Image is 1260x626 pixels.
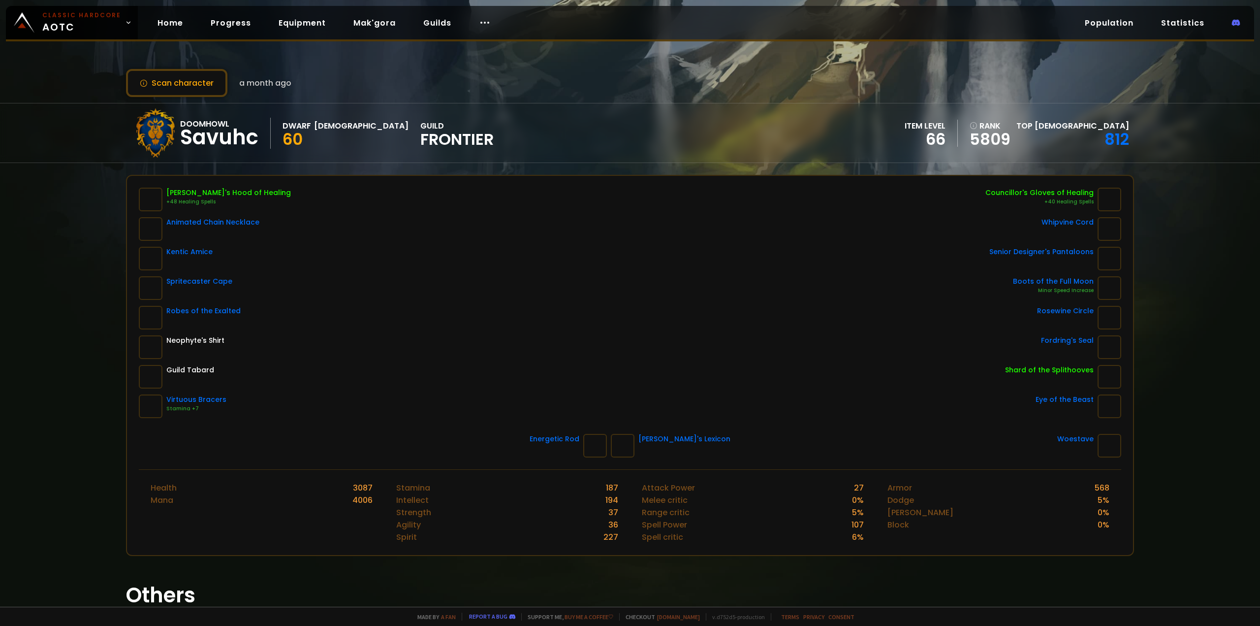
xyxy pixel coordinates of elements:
div: Spell critic [642,531,683,543]
img: item-18327 [1098,217,1121,241]
div: Health [151,482,177,494]
a: 812 [1104,128,1129,150]
span: Checkout [619,613,700,621]
a: Mak'gora [346,13,404,33]
img: item-10659 [1098,365,1121,389]
img: item-11623 [139,276,162,300]
img: item-13346 [139,306,162,329]
a: Privacy [803,613,824,621]
img: item-20082 [1098,434,1121,458]
div: Stamina [396,482,430,494]
img: item-18536 [611,434,634,458]
h1: Others [126,580,1134,611]
div: Kentic Amice [166,247,213,257]
a: Progress [203,13,259,33]
img: item-13968 [1098,395,1121,418]
a: [DOMAIN_NAME] [657,613,700,621]
a: a fan [441,613,456,621]
span: Support me, [521,613,613,621]
span: 60 [283,128,303,150]
img: item-11624 [139,247,162,270]
button: Scan character [126,69,227,97]
div: Agility [396,519,421,531]
span: Made by [411,613,456,621]
a: Report a bug [469,613,507,620]
div: 107 [851,519,864,531]
div: Melee critic [642,494,688,506]
a: Equipment [271,13,334,33]
div: Senior Designer's Pantaloons [989,247,1094,257]
div: [PERSON_NAME] [887,506,953,519]
div: Animated Chain Necklace [166,217,259,228]
div: 66 [905,132,945,147]
div: Attack Power [642,482,695,494]
a: Population [1077,13,1141,33]
a: 5809 [970,132,1010,147]
img: item-53 [139,335,162,359]
div: Intellect [396,494,429,506]
div: guild [420,120,494,147]
div: Eye of the Beast [1036,395,1094,405]
span: a month ago [239,77,291,89]
div: Spell Power [642,519,687,531]
div: 37 [608,506,618,519]
div: rank [970,120,1010,132]
div: Virtuous Bracers [166,395,226,405]
div: 0 % [1098,506,1109,519]
div: item level [905,120,945,132]
div: [DEMOGRAPHIC_DATA] [314,120,409,132]
div: +40 Healing Spells [985,198,1094,206]
div: [PERSON_NAME]'s Lexicon [638,434,730,444]
img: item-13178 [1098,306,1121,329]
div: Whipvine Cord [1041,217,1094,228]
a: Buy me a coffee [565,613,613,621]
div: Neophyte's Shirt [166,335,224,346]
img: item-5976 [139,365,162,389]
div: 227 [603,531,618,543]
div: Dodge [887,494,914,506]
div: Savuhc [180,130,258,145]
div: Rosewine Circle [1037,306,1094,316]
div: 3087 [353,482,373,494]
div: Robes of the Exalted [166,306,241,316]
div: Top [1016,120,1129,132]
span: v. d752d5 - production [706,613,765,621]
div: 0 % [1098,519,1109,531]
div: Spritecaster Cape [166,276,232,287]
div: Fordring's Seal [1041,335,1094,346]
img: item-18723 [139,217,162,241]
div: Stamina +7 [166,405,226,413]
a: Guilds [415,13,459,33]
div: Block [887,519,909,531]
img: item-16058 [1098,335,1121,359]
a: Terms [781,613,799,621]
div: Range critic [642,506,690,519]
img: item-22079 [139,395,162,418]
div: Doomhowl [180,118,258,130]
div: Dwarf [283,120,311,132]
div: 187 [606,482,618,494]
div: Strength [396,506,431,519]
a: Statistics [1153,13,1212,33]
a: Consent [828,613,854,621]
div: [PERSON_NAME]'s Hood of Healing [166,188,291,198]
div: Shard of the Splithooves [1005,365,1094,375]
a: Home [150,13,191,33]
div: 5 % [852,506,864,519]
span: AOTC [42,11,121,34]
div: Armor [887,482,912,494]
div: Guild Tabard [166,365,214,375]
div: Minor Speed Increase [1013,287,1094,295]
div: Woestave [1057,434,1094,444]
div: 36 [608,519,618,531]
div: Spirit [396,531,417,543]
div: Boots of the Full Moon [1013,276,1094,287]
div: Councillor's Gloves of Healing [985,188,1094,198]
div: 27 [854,482,864,494]
img: item-18507 [1098,276,1121,300]
span: [DEMOGRAPHIC_DATA] [1035,120,1129,132]
div: Mana [151,494,173,506]
div: +48 Healing Spells [166,198,291,206]
div: Energetic Rod [530,434,579,444]
div: 568 [1095,482,1109,494]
